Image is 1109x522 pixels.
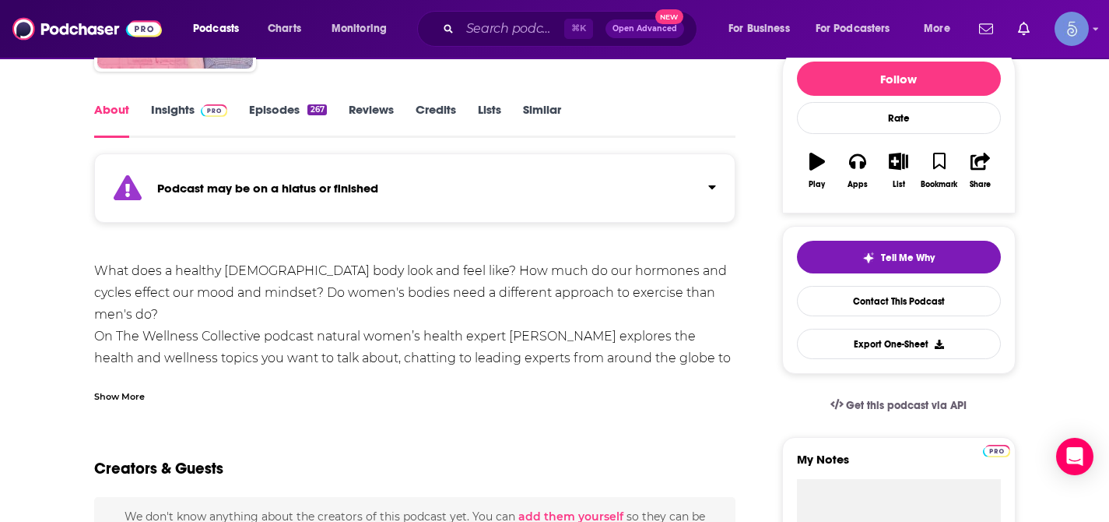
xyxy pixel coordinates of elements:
button: tell me why sparkleTell Me Why [797,241,1001,273]
button: Open AdvancedNew [605,19,684,38]
h2: Creators & Guests [94,459,223,478]
button: open menu [913,16,970,41]
section: Click to expand status details [94,163,736,223]
div: What does a healthy [DEMOGRAPHIC_DATA] body look and feel like? How much do our hormones and cycl... [94,260,736,435]
button: open menu [805,16,913,41]
div: Rate [797,102,1001,134]
img: User Profile [1055,12,1089,46]
button: Play [797,143,837,199]
span: ⌘ K [564,19,593,39]
div: Play [809,180,825,189]
div: Bookmark [921,180,957,189]
img: Podchaser Pro [983,445,1010,457]
label: My Notes [797,452,1001,479]
span: Get this podcast via API [846,399,967,412]
a: Charts [258,16,311,41]
div: Share [970,180,991,189]
a: Contact This Podcast [797,286,1001,316]
span: For Podcasters [816,18,890,40]
a: Episodes267 [249,102,326,138]
strong: Podcast may be on a hiatus or finished [157,181,378,196]
a: Show notifications dropdown [1012,16,1036,42]
div: Search podcasts, credits, & more... [432,11,712,47]
span: Charts [268,18,301,40]
a: Similar [523,102,561,138]
button: Follow [797,62,1001,96]
span: More [924,18,950,40]
span: Open Advanced [612,25,677,33]
img: Podchaser Pro [201,104,228,117]
button: Export One-Sheet [797,329,1001,359]
button: Show profile menu [1055,12,1089,46]
a: Show notifications dropdown [973,16,999,42]
a: Credits [416,102,456,138]
a: Lists [478,102,501,138]
button: open menu [718,16,809,41]
button: Apps [837,143,878,199]
a: Pro website [983,443,1010,457]
button: Bookmark [919,143,960,199]
span: Podcasts [193,18,239,40]
span: Logged in as Spiral5-G1 [1055,12,1089,46]
span: For Business [728,18,790,40]
img: tell me why sparkle [862,252,875,264]
div: Open Intercom Messenger [1056,438,1093,475]
div: List [893,180,905,189]
div: 267 [307,104,326,115]
img: Podchaser - Follow, Share and Rate Podcasts [12,14,162,44]
div: Apps [848,180,868,189]
span: New [655,9,683,24]
span: Monitoring [332,18,387,40]
button: open menu [321,16,407,41]
a: Get this podcast via API [818,386,980,425]
span: Tell Me Why [881,252,935,264]
input: Search podcasts, credits, & more... [460,16,564,41]
button: open menu [182,16,259,41]
button: List [878,143,918,199]
a: Reviews [349,102,394,138]
button: Share [960,143,1000,199]
a: InsightsPodchaser Pro [151,102,228,138]
a: About [94,102,129,138]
